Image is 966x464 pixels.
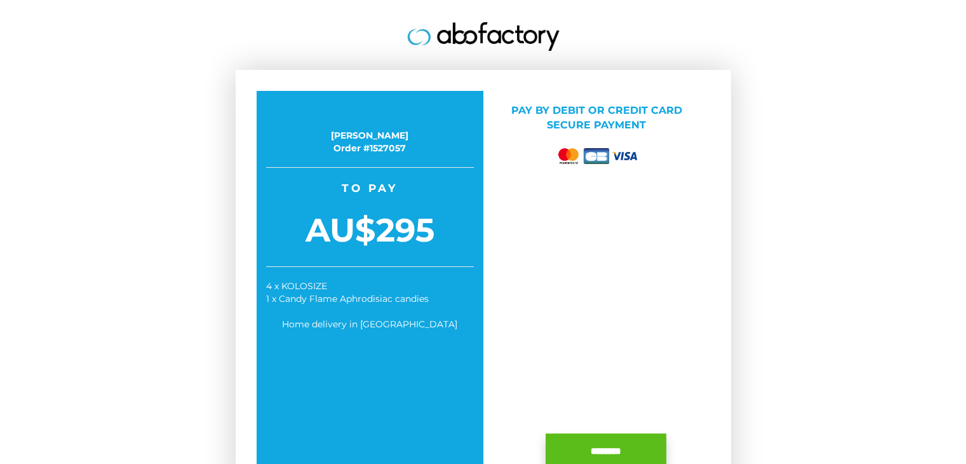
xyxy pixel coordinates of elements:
div: 4 x KOLOSIZE 1 x Candy Flame Aphrodisiac candies [266,280,474,305]
p: Pay by Debit or credit card [493,104,701,133]
div: Order #1527057 [266,142,474,154]
div: [PERSON_NAME] [266,129,474,142]
div: Home delivery in [GEOGRAPHIC_DATA] [266,318,474,331]
img: cb.png [584,148,609,164]
img: visa.png [612,152,637,160]
span: To pay [266,181,474,196]
span: AU$295 [266,207,474,254]
span: Secure payment [547,119,646,131]
img: logo.jpg [407,22,560,51]
img: mastercard.png [556,146,581,167]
